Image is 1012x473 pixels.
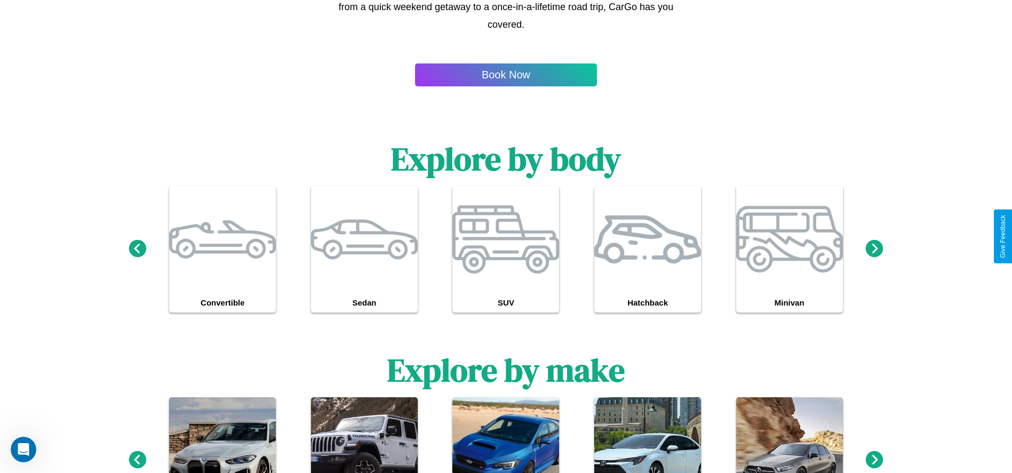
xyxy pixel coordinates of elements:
[169,293,276,312] h4: Convertible
[736,293,843,312] h4: Minivan
[415,63,597,86] button: Book Now
[452,293,559,312] h4: SUV
[999,215,1007,258] div: Give Feedback
[311,293,418,312] h4: Sedan
[594,293,701,312] h4: Hatchback
[391,137,621,181] h1: Explore by body
[387,348,625,392] h1: Explore by make
[11,437,36,462] iframe: Intercom live chat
